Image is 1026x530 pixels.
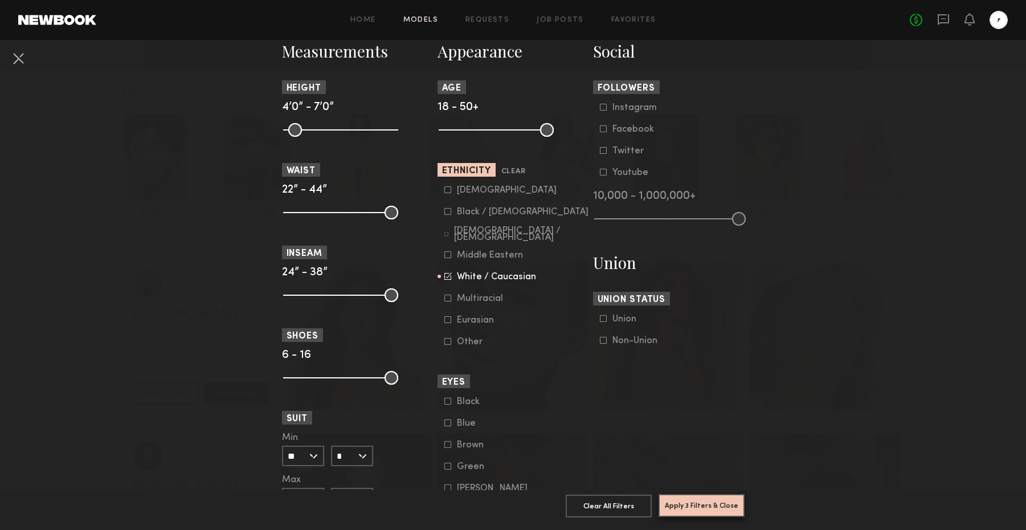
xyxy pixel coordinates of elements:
[287,250,322,258] span: Inseam
[593,252,745,274] h3: Union
[282,475,301,484] span: Max
[593,191,745,202] div: 10,000 - 1,000,000+
[438,40,589,62] h3: Appearance
[282,102,334,113] span: 4’0” - 7’0”
[350,17,376,24] a: Home
[598,296,666,304] span: Union Status
[457,442,501,449] div: Brown
[612,316,657,323] div: Union
[282,40,434,62] h3: Measurements
[457,463,501,470] div: Green
[282,185,327,195] span: 22” - 44”
[287,167,316,176] span: Waist
[457,187,557,194] div: [DEMOGRAPHIC_DATA]
[457,398,501,405] div: Black
[287,415,308,423] span: Suit
[457,252,523,259] div: Middle Eastern
[457,317,501,324] div: Eurasian
[465,17,509,24] a: Requests
[457,274,536,280] div: White / Caucasian
[442,167,491,176] span: Ethnicity
[457,485,528,492] div: [PERSON_NAME]
[442,378,466,387] span: Eyes
[287,84,321,93] span: Height
[598,84,655,93] span: Followers
[537,17,584,24] a: Job Posts
[403,17,438,24] a: Models
[566,495,652,517] button: Clear All Filters
[593,40,745,62] h3: Social
[282,433,298,442] span: Min
[659,494,745,517] button: Apply 3 Filters & Close
[282,267,328,278] span: 24” - 38”
[287,332,319,341] span: Shoes
[454,227,588,241] div: [DEMOGRAPHIC_DATA] / [DEMOGRAPHIC_DATA]
[612,104,657,111] div: Instagram
[612,148,657,154] div: Twitter
[611,17,656,24] a: Favorites
[612,126,657,133] div: Facebook
[457,209,588,215] div: Black / [DEMOGRAPHIC_DATA]
[612,169,657,176] div: Youtube
[438,102,479,113] span: 18 - 50+
[9,49,27,70] common-close-button: Cancel
[457,295,503,302] div: Multiracial
[9,49,27,67] button: Cancel
[457,339,501,345] div: Other
[282,350,311,361] span: 6 - 16
[442,84,462,93] span: Age
[457,420,501,427] div: Blue
[501,165,526,178] button: Clear
[612,337,657,344] div: Non-Union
